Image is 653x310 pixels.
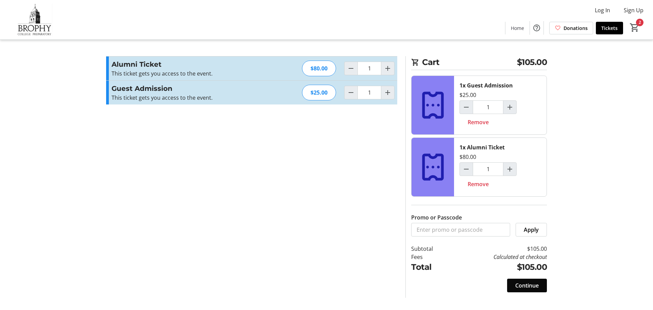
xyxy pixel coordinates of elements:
a: Tickets [596,22,623,34]
h2: Cart [411,56,547,70]
button: Decrement by one [460,163,473,176]
p: This ticket gets you access to the event. [112,69,260,78]
button: Cart [629,21,641,34]
span: Log In [595,6,610,14]
input: Guest Admission Quantity [357,86,381,99]
span: Apply [524,226,539,234]
span: Remove [468,118,489,126]
span: Remove [468,180,489,188]
div: $80.00 [302,61,336,76]
button: Increment by one [503,163,516,176]
div: This ticket gets you access to the event. [112,94,260,102]
a: Home [505,22,530,34]
div: $25.00 [302,85,336,100]
div: 1x Guest Admission [459,81,513,89]
a: Donations [549,22,593,34]
button: Continue [507,279,547,292]
td: Fees [411,253,451,261]
h3: Guest Admission [112,83,260,94]
span: Donations [564,25,588,32]
input: Alumni Ticket Quantity [473,162,503,176]
button: Apply [516,223,547,236]
input: Guest Admission Quantity [473,100,503,114]
td: Calculated at checkout [451,253,547,261]
button: Increment by one [503,101,516,114]
button: Decrement by one [345,62,357,75]
input: Enter promo or passcode [411,223,510,236]
button: Help [530,21,543,35]
span: Home [511,25,524,32]
input: Alumni Ticket Quantity [357,62,381,75]
td: Subtotal [411,245,451,253]
td: $105.00 [451,245,547,253]
div: 1x Alumni Ticket [459,143,505,151]
td: Total [411,261,451,273]
button: Increment by one [381,62,394,75]
div: $25.00 [459,91,476,99]
button: Log In [589,5,616,16]
button: Remove [459,115,497,129]
span: Tickets [601,25,618,32]
span: $105.00 [517,56,547,68]
span: Sign Up [624,6,643,14]
button: Decrement by one [460,101,473,114]
button: Sign Up [618,5,649,16]
button: Increment by one [381,86,394,99]
img: Brophy College Preparatory 's Logo [4,3,65,37]
div: $80.00 [459,153,476,161]
button: Decrement by one [345,86,357,99]
h3: Alumni Ticket [112,59,260,69]
span: Continue [515,281,539,290]
button: Remove [459,177,497,191]
td: $105.00 [451,261,547,273]
label: Promo or Passcode [411,213,462,222]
